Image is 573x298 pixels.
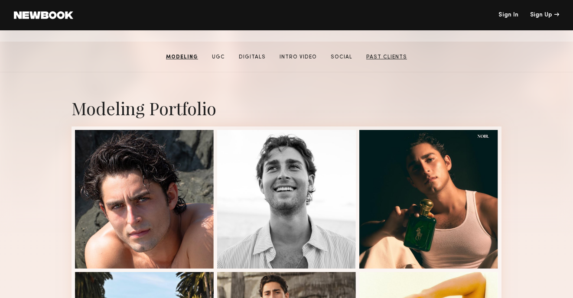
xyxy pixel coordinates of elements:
[235,53,269,61] a: Digitals
[327,53,356,61] a: Social
[498,12,518,18] a: Sign In
[72,97,501,120] div: Modeling Portfolio
[276,53,320,61] a: Intro Video
[208,53,228,61] a: UGC
[530,12,559,18] div: Sign Up
[163,53,202,61] a: Modeling
[363,53,410,61] a: Past Clients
